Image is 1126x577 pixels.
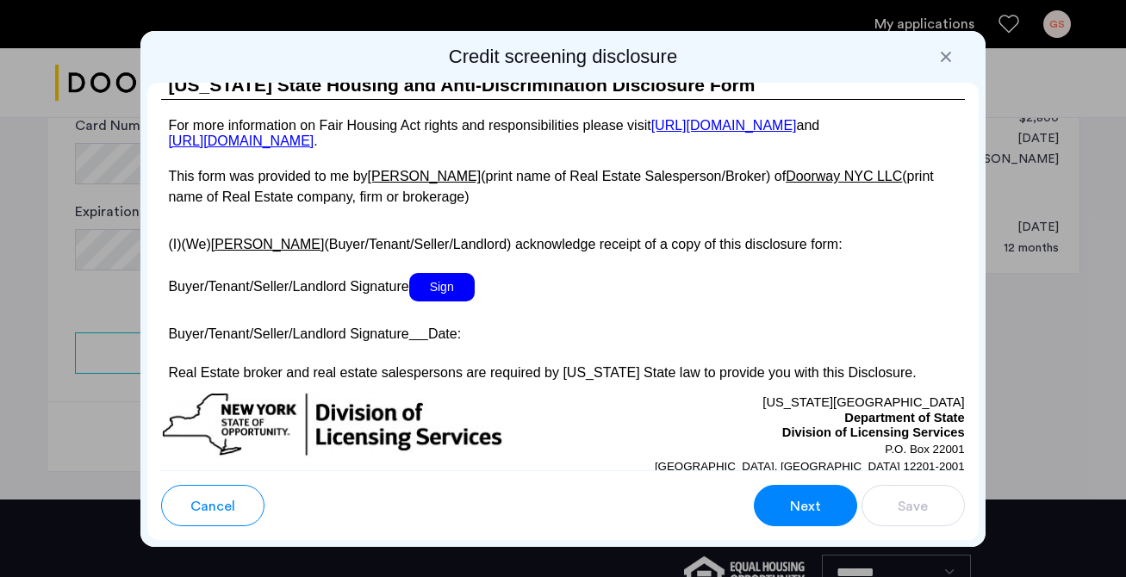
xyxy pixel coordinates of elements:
[190,496,235,517] span: Cancel
[563,441,965,458] p: P.O. Box 22001
[168,279,408,294] span: Buyer/Tenant/Seller/Landlord Signature
[790,496,821,517] span: Next
[563,425,965,441] p: Division of Licensing Services
[168,133,314,148] a: [URL][DOMAIN_NAME]
[161,166,964,208] p: This form was provided to me by (print name of Real Estate Salesperson/Broker) of (print name of ...
[898,496,928,517] span: Save
[563,392,965,411] p: [US_STATE][GEOGRAPHIC_DATA]
[862,485,965,526] button: button
[563,458,965,475] p: [GEOGRAPHIC_DATA], [GEOGRAPHIC_DATA] 12201-2001
[161,71,964,100] h1: [US_STATE] State Housing and Anti-Discrimination Disclosure Form
[563,411,965,426] p: Department of State
[651,118,797,133] a: [URL][DOMAIN_NAME]
[368,169,482,183] u: [PERSON_NAME]
[147,45,978,69] h2: Credit screening disclosure
[161,226,964,254] p: (I)(We) (Buyer/Tenant/Seller/Landlord) acknowledge receipt of a copy of this disclosure form:
[161,118,964,148] p: For more information on Fair Housing Act rights and responsibilities please visit and .
[409,273,475,301] span: Sign
[161,485,264,526] button: button
[161,320,964,344] p: Buyer/Tenant/Seller/Landlord Signature Date:
[786,169,902,183] u: Doorway NYC LLC
[161,392,504,458] img: new-york-logo.png
[211,237,325,251] u: [PERSON_NAME]
[754,485,857,526] button: button
[161,363,964,383] p: Real Estate broker and real estate salespersons are required by [US_STATE] State law to provide y...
